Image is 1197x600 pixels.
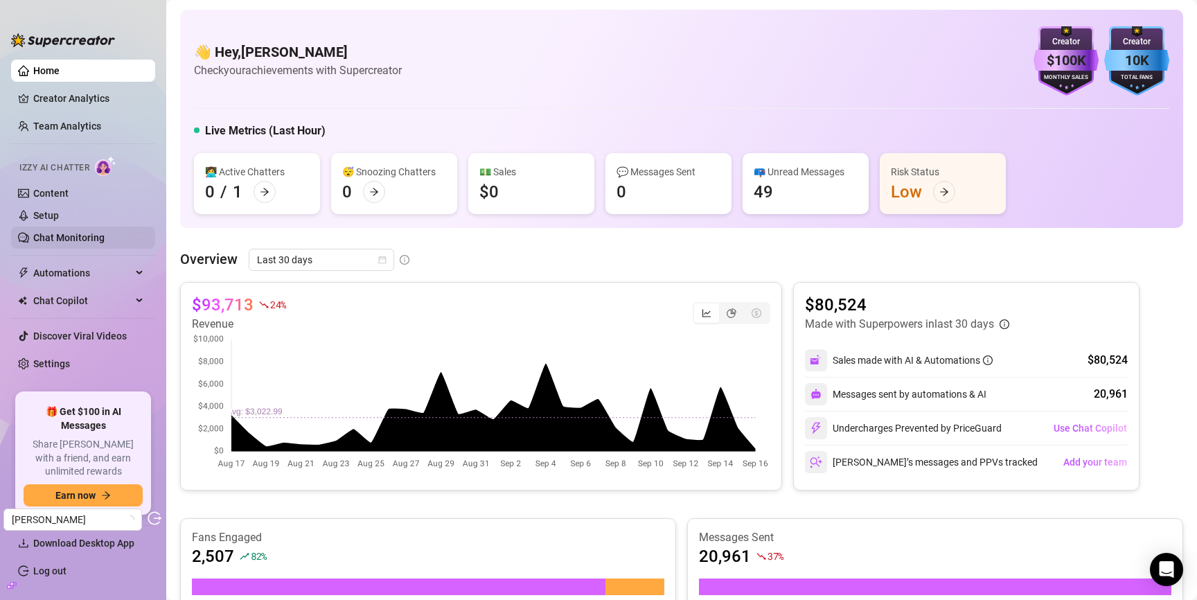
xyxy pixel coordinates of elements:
[756,552,766,561] span: fall
[1150,553,1183,586] div: Open Intercom Messenger
[833,353,993,368] div: Sales made with AI & Automations
[1000,319,1009,329] span: info-circle
[1104,35,1169,48] div: Creator
[33,188,69,199] a: Content
[33,290,132,312] span: Chat Copilot
[1104,26,1169,96] img: blue-badge-DgoSNQY1.svg
[192,294,254,316] article: $93,713
[752,308,761,318] span: dollar-circle
[194,62,402,79] article: Check your achievements with Supercreator
[205,181,215,203] div: 0
[12,509,134,530] span: Ryan Bonam
[19,161,89,175] span: Izzy AI Chatter
[805,451,1038,473] div: [PERSON_NAME]’s messages and PPVs tracked
[891,164,995,179] div: Risk Status
[702,308,711,318] span: line-chart
[810,456,822,468] img: svg%3e
[805,383,986,405] div: Messages sent by automations & AI
[18,267,29,279] span: thunderbolt
[33,232,105,243] a: Chat Monitoring
[1088,352,1128,369] div: $80,524
[754,181,773,203] div: 49
[180,249,238,270] article: Overview
[342,181,352,203] div: 0
[95,156,116,176] img: AI Chatter
[400,255,409,265] span: info-circle
[205,164,309,179] div: 👩‍💻 Active Chatters
[33,538,134,549] span: Download Desktop App
[240,552,249,561] span: rise
[342,164,446,179] div: 😴 Snoozing Chatters
[33,262,132,284] span: Automations
[24,484,143,506] button: Earn nowarrow-right
[33,565,66,576] a: Log out
[205,123,326,139] h5: Live Metrics (Last Hour)
[194,42,402,62] h4: 👋 Hey, [PERSON_NAME]
[1034,50,1099,71] div: $100K
[33,65,60,76] a: Home
[11,33,115,47] img: logo-BBDzfeDw.svg
[33,358,70,369] a: Settings
[378,256,387,264] span: calendar
[699,545,751,567] article: 20,961
[1063,457,1127,468] span: Add your team
[270,298,286,311] span: 24 %
[33,87,144,109] a: Creator Analytics
[617,181,626,203] div: 0
[810,354,822,367] img: svg%3e
[805,417,1002,439] div: Undercharges Prevented by PriceGuard
[18,538,29,549] span: download
[7,581,17,590] span: build
[369,187,379,197] span: arrow-right
[939,187,949,197] span: arrow-right
[192,545,234,567] article: 2,507
[33,121,101,132] a: Team Analytics
[233,181,242,203] div: 1
[1054,423,1127,434] span: Use Chat Copilot
[754,164,858,179] div: 📪 Unread Messages
[768,549,783,563] span: 37 %
[479,181,499,203] div: $0
[805,294,1009,316] article: $80,524
[983,355,993,365] span: info-circle
[1034,26,1099,96] img: purple-badge-B9DA21FR.svg
[727,308,736,318] span: pie-chart
[24,405,143,432] span: 🎁 Get $100 in AI Messages
[1034,73,1099,82] div: Monthly Sales
[1104,50,1169,71] div: 10K
[126,515,134,524] span: loading
[251,549,267,563] span: 82 %
[257,249,386,270] span: Last 30 days
[805,316,994,333] article: Made with Superpowers in last 30 days
[699,530,1171,545] article: Messages Sent
[693,302,770,324] div: segmented control
[1053,417,1128,439] button: Use Chat Copilot
[810,389,822,400] img: svg%3e
[24,438,143,479] span: Share [PERSON_NAME] with a friend, and earn unlimited rewards
[101,491,111,500] span: arrow-right
[192,316,286,333] article: Revenue
[55,490,96,501] span: Earn now
[1104,73,1169,82] div: Total Fans
[260,187,269,197] span: arrow-right
[479,164,583,179] div: 💵 Sales
[192,530,664,545] article: Fans Engaged
[18,296,27,306] img: Chat Copilot
[1094,386,1128,403] div: 20,961
[33,330,127,342] a: Discover Viral Videos
[1063,451,1128,473] button: Add your team
[148,511,161,525] span: logout
[259,300,269,310] span: fall
[617,164,720,179] div: 💬 Messages Sent
[33,210,59,221] a: Setup
[1034,35,1099,48] div: Creator
[810,422,822,434] img: svg%3e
